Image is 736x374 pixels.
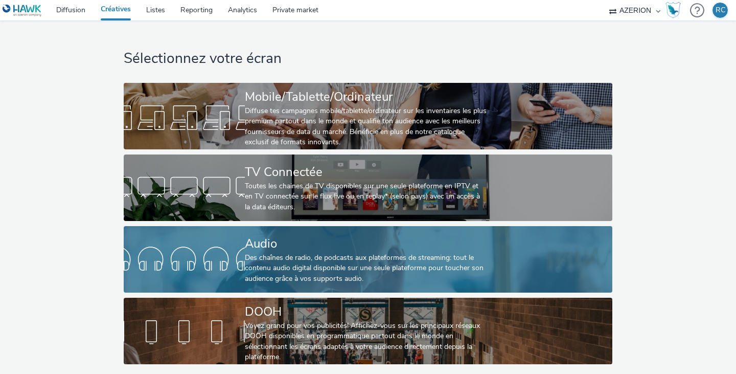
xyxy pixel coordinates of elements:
a: Mobile/Tablette/OrdinateurDiffuse tes campagnes mobile/tablette/ordinateur sur les inventaires le... [124,83,612,149]
div: Toutes les chaines de TV disponibles sur une seule plateforme en IPTV et en TV connectée sur le f... [245,181,487,212]
div: Diffuse tes campagnes mobile/tablette/ordinateur sur les inventaires les plus premium partout dan... [245,106,487,148]
a: TV ConnectéeToutes les chaines de TV disponibles sur une seule plateforme en IPTV et en TV connec... [124,155,612,221]
div: TV Connectée [245,163,487,181]
div: Des chaînes de radio, de podcasts aux plateformes de streaming: tout le contenu audio digital dis... [245,253,487,284]
div: Audio [245,235,487,253]
a: DOOHVoyez grand pour vos publicités! Affichez-vous sur les principaux réseaux DOOH disponibles en... [124,298,612,364]
div: Mobile/Tablette/Ordinateur [245,88,487,106]
div: RC [716,3,725,18]
h1: Sélectionnez votre écran [124,49,612,69]
div: Voyez grand pour vos publicités! Affichez-vous sur les principaux réseaux DOOH disponibles en pro... [245,321,487,363]
a: AudioDes chaînes de radio, de podcasts aux plateformes de streaming: tout le contenu audio digita... [124,226,612,293]
img: undefined Logo [3,4,42,17]
img: Hawk Academy [665,2,681,18]
div: DOOH [245,303,487,321]
a: Hawk Academy [665,2,685,18]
